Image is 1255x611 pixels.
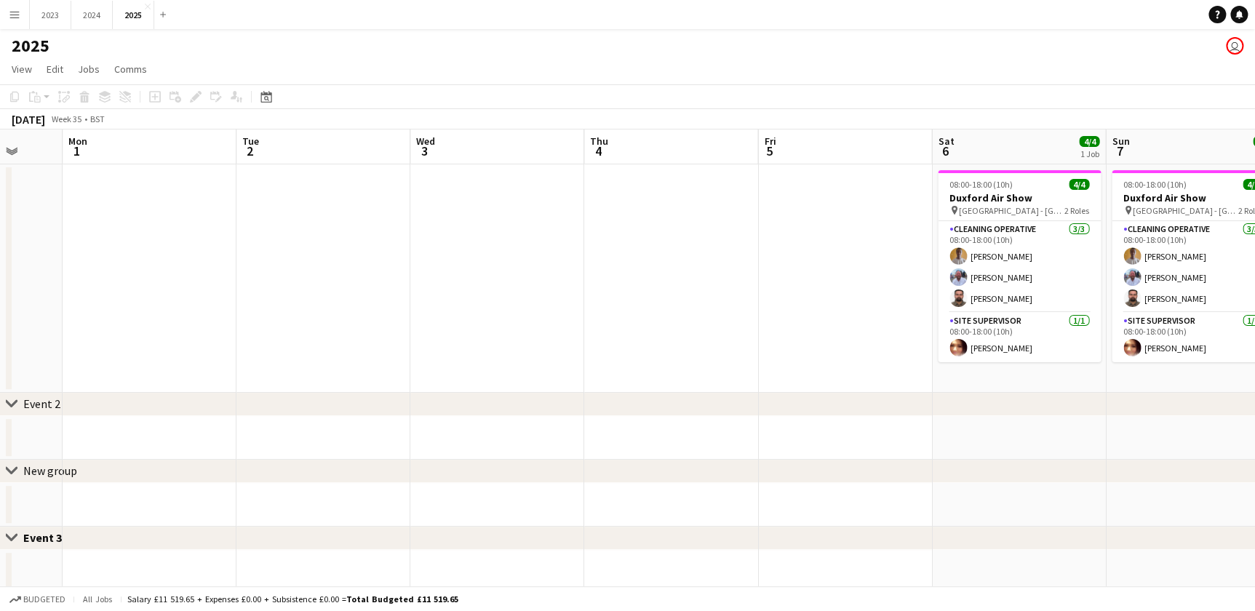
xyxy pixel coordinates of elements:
[7,591,68,607] button: Budgeted
[938,135,954,148] span: Sat
[1123,179,1187,190] span: 08:00-18:00 (10h)
[1226,37,1243,55] app-user-avatar: Chris hessey
[959,205,1064,216] span: [GEOGRAPHIC_DATA] - [GEOGRAPHIC_DATA]
[1064,205,1089,216] span: 2 Roles
[66,143,87,159] span: 1
[938,191,1101,204] h3: Duxford Air Show
[414,143,435,159] span: 3
[113,1,154,29] button: 2025
[1080,148,1099,159] div: 1 Job
[764,135,776,148] span: Fri
[90,113,105,124] div: BST
[1079,136,1099,147] span: 4/4
[1069,179,1089,190] span: 4/4
[938,313,1101,362] app-card-role: Site Supervisor1/108:00-18:00 (10h)[PERSON_NAME]
[938,170,1101,362] app-job-card: 08:00-18:00 (10h)4/4Duxford Air Show [GEOGRAPHIC_DATA] - [GEOGRAPHIC_DATA]2 RolesCleaning Operati...
[949,179,1013,190] span: 08:00-18:00 (10h)
[47,63,63,76] span: Edit
[12,63,32,76] span: View
[12,35,49,57] h1: 2025
[68,135,87,148] span: Mon
[23,530,73,545] div: Event 3
[590,135,608,148] span: Thu
[71,1,113,29] button: 2024
[78,63,100,76] span: Jobs
[240,143,259,159] span: 2
[346,594,458,604] span: Total Budgeted £11 519.65
[6,60,38,79] a: View
[114,63,147,76] span: Comms
[588,143,608,159] span: 4
[108,60,153,79] a: Comms
[12,112,45,127] div: [DATE]
[762,143,776,159] span: 5
[416,135,435,148] span: Wed
[23,396,60,411] div: Event 2
[23,594,65,604] span: Budgeted
[1109,143,1129,159] span: 7
[30,1,71,29] button: 2023
[80,594,115,604] span: All jobs
[938,221,1101,313] app-card-role: Cleaning Operative3/308:00-18:00 (10h)[PERSON_NAME][PERSON_NAME][PERSON_NAME]
[72,60,105,79] a: Jobs
[23,463,77,478] div: New group
[41,60,69,79] a: Edit
[127,594,458,604] div: Salary £11 519.65 + Expenses £0.00 + Subsistence £0.00 =
[242,135,259,148] span: Tue
[1133,205,1238,216] span: [GEOGRAPHIC_DATA] - [GEOGRAPHIC_DATA]
[1112,135,1129,148] span: Sun
[936,143,954,159] span: 6
[48,113,84,124] span: Week 35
